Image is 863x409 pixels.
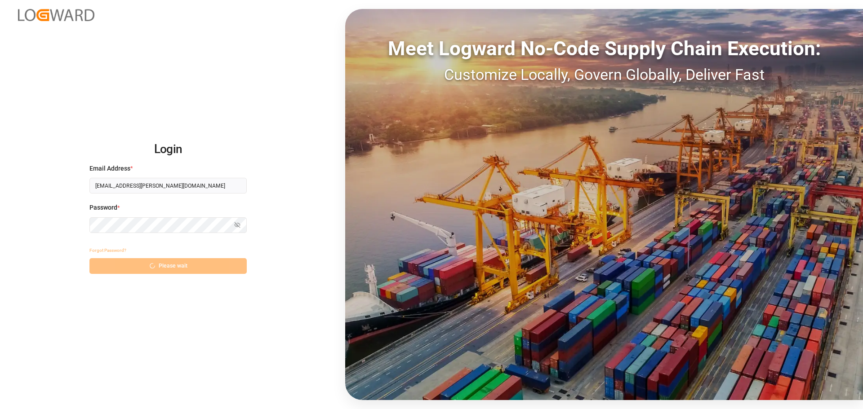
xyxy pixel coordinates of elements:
span: Password [89,203,117,212]
div: Meet Logward No-Code Supply Chain Execution: [345,34,863,63]
img: Logward_new_orange.png [18,9,94,21]
h2: Login [89,135,247,164]
input: Enter your email [89,178,247,194]
div: Customize Locally, Govern Globally, Deliver Fast [345,63,863,86]
span: Email Address [89,164,130,173]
